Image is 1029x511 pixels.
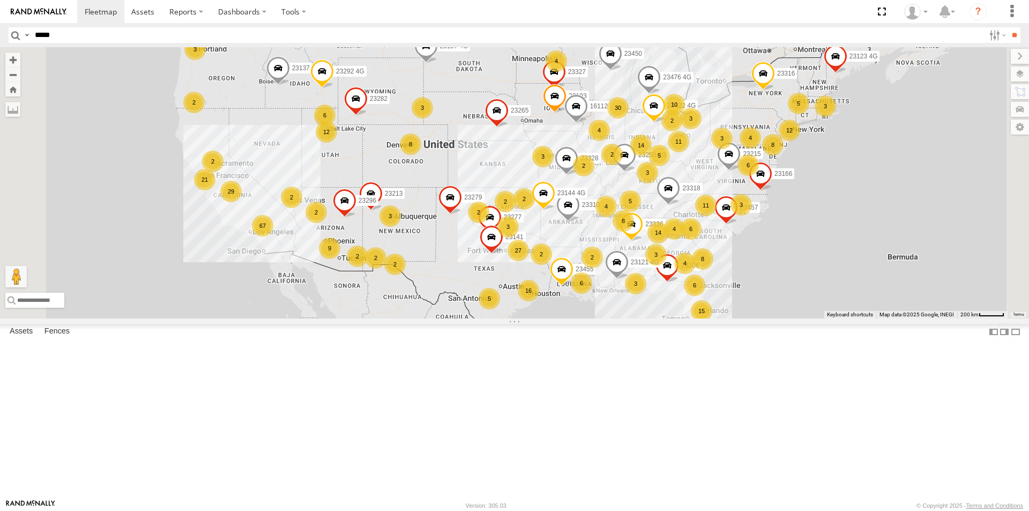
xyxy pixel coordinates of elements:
[513,188,535,210] div: 2
[184,39,206,60] div: 3
[692,248,713,270] div: 8
[740,127,761,149] div: 4
[607,97,629,119] div: 30
[680,108,702,129] div: 3
[511,107,528,114] span: 23265
[580,154,598,162] span: 23328
[5,102,20,117] label: Measure
[557,190,586,197] span: 23144 4G
[648,145,670,166] div: 5
[576,265,593,273] span: 23455
[359,197,376,205] span: 23296
[879,312,954,317] span: Map data ©2025 Google, INEGI
[624,50,642,57] span: 23450
[960,312,979,317] span: 200 km
[988,324,999,339] label: Dock Summary Table to the Left
[620,190,641,212] div: 5
[546,50,567,72] div: 4
[970,3,987,20] i: ?
[680,218,702,240] div: 6
[674,253,696,274] div: 4
[743,150,760,158] span: 23215
[849,53,878,60] span: 23123 4G
[495,191,516,212] div: 2
[668,131,689,152] div: 11
[762,134,784,155] div: 8
[292,64,310,72] span: 23137
[1011,120,1029,135] label: Map Settings
[385,190,402,197] span: 23213
[183,92,205,113] div: 2
[4,324,38,339] label: Assets
[1010,324,1021,339] label: Hide Summary Table
[788,93,809,114] div: 5
[468,202,489,223] div: 2
[23,27,31,43] label: Search Query
[711,128,733,149] div: 3
[412,97,433,119] div: 3
[505,233,523,241] span: 23141
[682,184,700,192] span: 23318
[663,218,685,240] div: 4
[588,120,610,141] div: 4
[916,502,1023,509] div: © Copyright 2025 -
[336,68,364,75] span: 23292 4G
[370,95,387,102] span: 23282
[531,243,552,265] div: 2
[985,27,1008,43] label: Search Filter Options
[582,201,600,209] span: 23310
[900,4,931,20] div: Andres Calderon
[314,105,335,126] div: 6
[774,170,792,177] span: 23166
[815,95,836,117] div: 3
[777,70,795,77] span: 23316
[518,280,539,301] div: 16
[319,238,340,259] div: 9
[647,222,669,243] div: 14
[316,121,337,143] div: 12
[1013,312,1024,316] a: Terms
[595,196,617,217] div: 4
[202,151,223,172] div: 2
[11,8,66,16] img: rand-logo.svg
[252,215,273,236] div: 67
[684,275,705,296] div: 6
[999,324,1010,339] label: Dock Summary Table to the Right
[613,210,634,232] div: 8
[573,155,594,176] div: 2
[661,110,683,131] div: 2
[305,202,327,223] div: 2
[6,500,55,511] a: Visit our Website
[379,205,401,227] div: 3
[569,92,586,100] span: 23193
[631,258,659,266] span: 23121 4G
[568,68,586,76] span: 23327
[5,53,20,67] button: Zoom in
[571,272,592,294] div: 6
[966,502,1023,509] a: Terms and Conditions
[504,213,521,221] span: 23277
[5,266,27,287] button: Drag Pegman onto the map to open Street View
[663,73,691,81] span: 23476 4G
[590,102,608,110] span: 16112
[466,502,506,509] div: Version: 305.03
[827,311,873,319] button: Keyboard shortcuts
[5,67,20,82] button: Zoom out
[779,120,800,141] div: 12
[479,288,500,309] div: 5
[39,324,75,339] label: Fences
[730,194,752,216] div: 3
[645,244,667,265] div: 3
[220,181,242,202] div: 29
[194,169,215,190] div: 21
[625,273,646,294] div: 3
[347,246,368,267] div: 2
[691,300,712,322] div: 15
[630,135,652,156] div: 14
[663,94,685,115] div: 10
[637,162,658,183] div: 3
[5,82,20,97] button: Zoom Home
[737,154,759,176] div: 6
[957,311,1008,319] button: Map Scale: 200 km per 44 pixels
[508,240,529,261] div: 27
